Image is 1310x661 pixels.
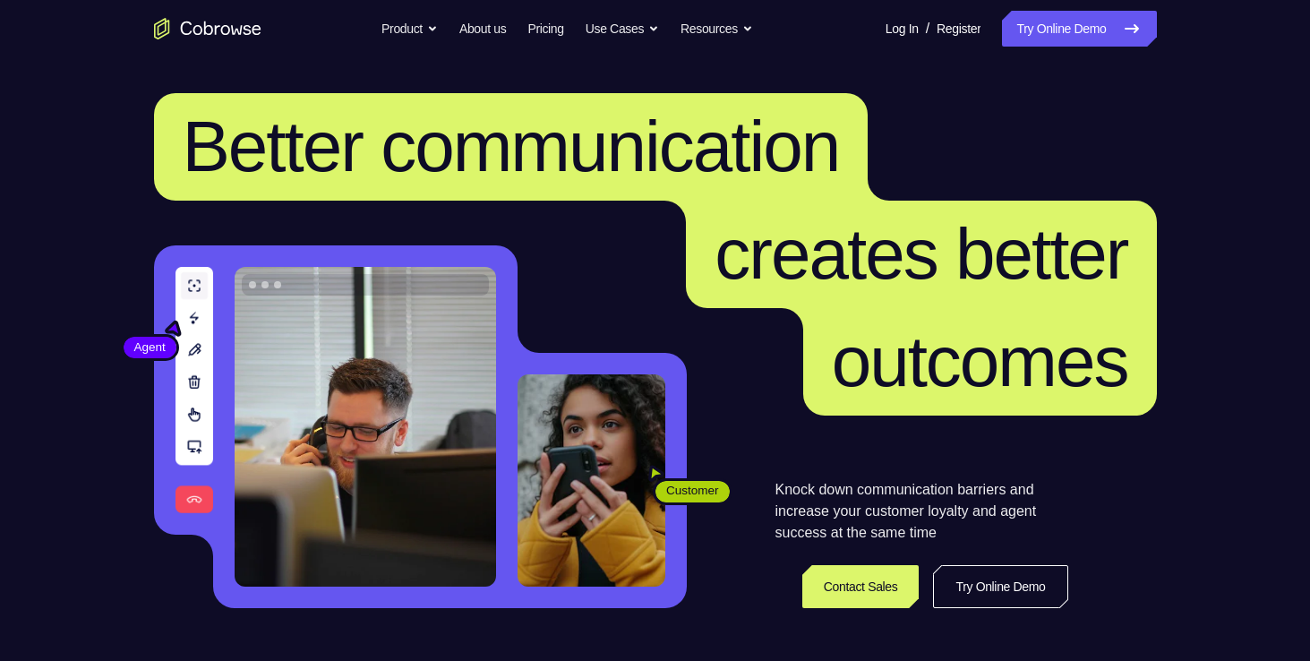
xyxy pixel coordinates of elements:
a: About us [459,11,506,47]
img: A customer holding their phone [518,374,665,587]
a: Go to the home page [154,18,261,39]
span: outcomes [832,322,1128,401]
a: Contact Sales [802,565,920,608]
p: Knock down communication barriers and increase your customer loyalty and agent success at the sam... [775,479,1068,544]
a: Log In [886,11,919,47]
img: A customer support agent talking on the phone [235,267,496,587]
a: Try Online Demo [933,565,1067,608]
button: Use Cases [586,11,659,47]
a: Pricing [527,11,563,47]
span: / [926,18,929,39]
a: Register [937,11,980,47]
span: Better communication [183,107,840,186]
button: Product [381,11,438,47]
button: Resources [681,11,753,47]
a: Try Online Demo [1002,11,1156,47]
span: creates better [715,214,1127,294]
